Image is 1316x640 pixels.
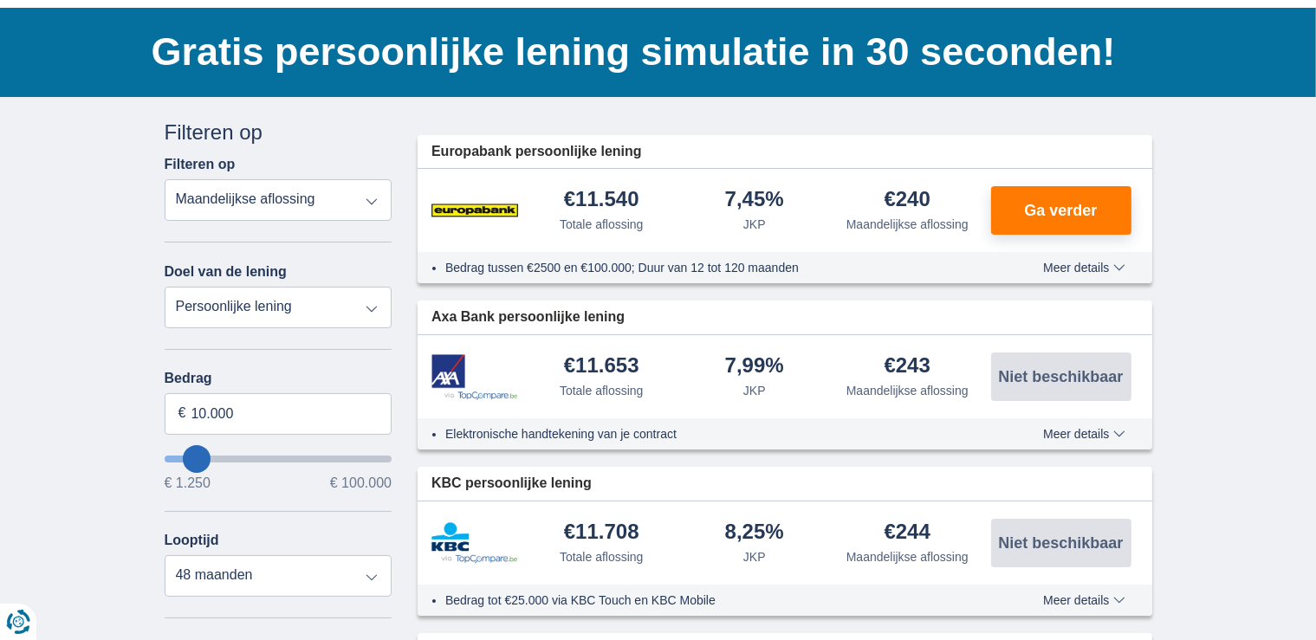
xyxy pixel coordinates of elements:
div: €243 [885,355,930,378]
button: Niet beschikbaar [991,519,1131,567]
div: €240 [885,189,930,212]
div: Totale aflossing [560,382,644,399]
div: €11.653 [564,355,639,378]
span: Meer details [1043,594,1125,606]
span: Meer details [1043,428,1125,440]
div: Filteren op [165,118,392,147]
div: Maandelijkse aflossing [846,382,969,399]
div: €244 [885,521,930,545]
div: Totale aflossing [560,548,644,566]
div: €11.708 [564,521,639,545]
img: product.pl.alt Axa Bank [431,354,518,400]
button: Meer details [1030,593,1138,607]
div: JKP [743,382,766,399]
span: Niet beschikbaar [998,535,1123,551]
span: € 100.000 [330,476,392,490]
div: 7,45% [725,189,784,212]
input: wantToBorrow [165,456,392,462]
button: Ga verder [991,186,1131,235]
span: KBC persoonlijke lening [431,474,592,494]
label: Bedrag [165,371,392,386]
div: Maandelijkse aflossing [846,216,969,233]
span: Europabank persoonlijke lening [431,142,642,162]
div: Totale aflossing [560,216,644,233]
span: Niet beschikbaar [998,369,1123,385]
li: Bedrag tot €25.000 via KBC Touch en KBC Mobile [445,592,980,609]
span: Meer details [1043,262,1125,274]
label: Filteren op [165,157,236,172]
div: Maandelijkse aflossing [846,548,969,566]
button: Meer details [1030,427,1138,441]
div: JKP [743,548,766,566]
span: Axa Bank persoonlijke lening [431,307,625,327]
span: € 1.250 [165,476,211,490]
img: product.pl.alt KBC [431,522,518,564]
h1: Gratis persoonlijke lening simulatie in 30 seconden! [152,25,1152,79]
span: € [178,404,186,423]
label: Doel van de lening [165,264,287,280]
label: Looptijd [165,533,219,548]
span: Ga verder [1024,203,1097,218]
li: Elektronische handtekening van je contract [445,425,980,443]
img: product.pl.alt Europabank [431,189,518,232]
div: 8,25% [725,521,784,545]
div: 7,99% [725,355,784,378]
div: €11.540 [564,189,639,212]
div: JKP [743,216,766,233]
li: Bedrag tussen €2500 en €100.000; Duur van 12 tot 120 maanden [445,259,980,276]
button: Niet beschikbaar [991,352,1131,401]
button: Meer details [1030,261,1138,275]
